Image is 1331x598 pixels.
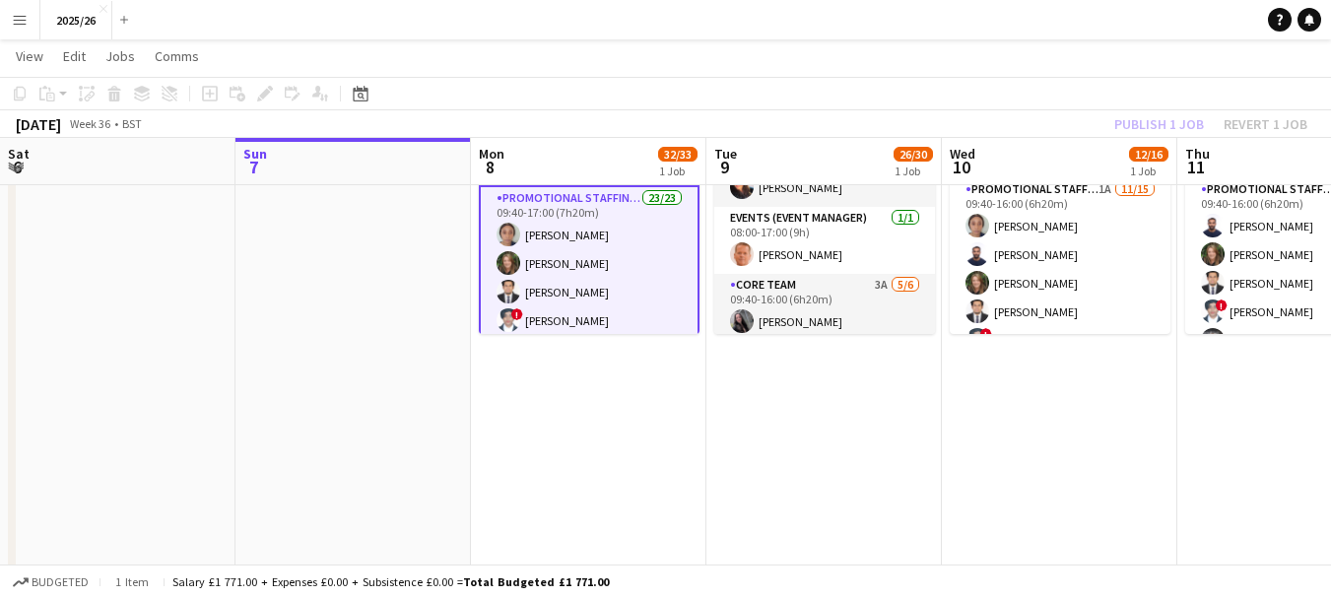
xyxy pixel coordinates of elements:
span: Wed [950,145,975,163]
span: Edit [63,47,86,65]
a: View [8,43,51,69]
span: 32/33 [658,147,698,162]
span: Tue [714,145,737,163]
a: Comms [147,43,207,69]
span: 7 [240,156,267,178]
app-job-card: Updated08:00-18:00 (10h)32/33Edinburgh Freshers Edinburgh Freshers4 Roles[PERSON_NAME][PERSON_NAM... [479,42,699,334]
app-card-role: Events (Event Manager)1/108:00-17:00 (9h)[PERSON_NAME] [714,207,935,274]
a: Edit [55,43,94,69]
button: Budgeted [10,571,92,593]
span: 9 [711,156,737,178]
app-job-card: 08:00-17:00 (9h)12/16Edinburgh Freshers Edinburgh Freshers2 RolesEvents (Event Manager)1/108:00-1... [950,42,1170,334]
span: ! [980,328,992,340]
div: [DATE] [16,114,61,134]
span: Jobs [105,47,135,65]
span: Budgeted [32,575,89,589]
app-card-role: Core Team3A5/609:40-16:00 (6h20m)[PERSON_NAME] [714,274,935,484]
span: 12/16 [1129,147,1168,162]
div: Salary £1 771.00 + Expenses £0.00 + Subsistence £0.00 = [172,574,609,589]
div: 1 Job [895,164,932,178]
span: View [16,47,43,65]
span: Comms [155,47,199,65]
span: 1 item [108,574,156,589]
span: Sat [8,145,30,163]
span: ! [1216,299,1228,311]
span: Thu [1185,145,1210,163]
span: Total Budgeted £1 771.00 [463,574,609,589]
span: Sun [243,145,267,163]
a: Jobs [98,43,143,69]
span: 26/30 [894,147,933,162]
span: Week 36 [65,116,114,131]
button: 2025/26 [40,1,112,39]
div: BST [122,116,142,131]
app-job-card: 08:00-17:00 (9h)26/30Edinburgh Freshers Edinburgh Freshers4 RolesPromotional Staffing (Team Leade... [714,42,935,334]
div: 1 Job [659,164,697,178]
span: 6 [5,156,30,178]
span: ! [511,308,523,320]
span: 8 [476,156,504,178]
span: 11 [1182,156,1210,178]
span: Mon [479,145,504,163]
span: 10 [947,156,975,178]
div: 1 Job [1130,164,1167,178]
